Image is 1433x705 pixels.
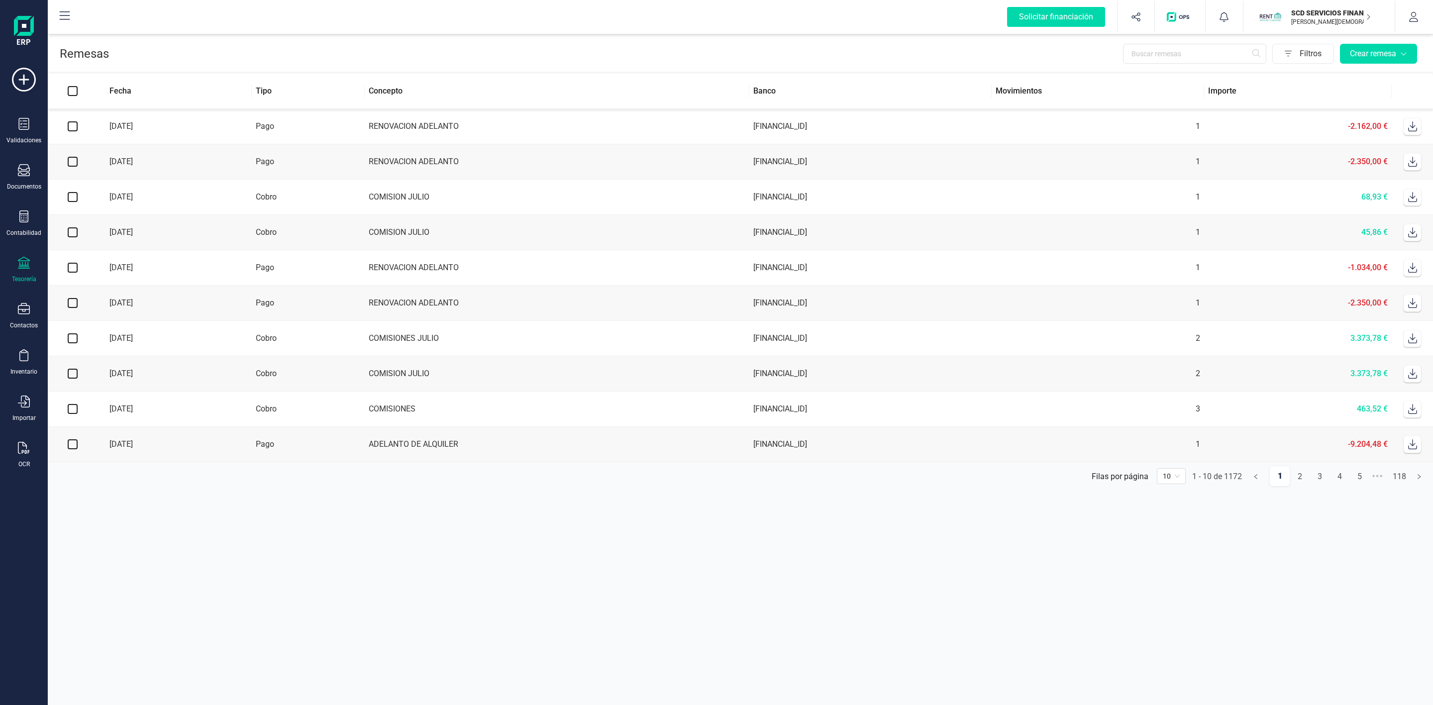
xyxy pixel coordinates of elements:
[995,1,1117,33] button: Solicitar financiación
[749,250,991,286] td: [FINANCIAL_ID]
[98,392,252,427] td: [DATE]
[1348,263,1388,272] span: -1.034,00 €
[98,356,252,392] td: [DATE]
[1270,466,1290,486] li: 1
[749,144,991,180] td: [FINANCIAL_ID]
[1357,404,1388,413] span: 463,52 €
[1409,466,1429,486] button: right
[749,392,991,427] td: [FINANCIAL_ID]
[1246,466,1266,486] button: left
[992,356,1205,392] td: 2
[749,109,991,144] td: [FINANCIAL_ID]
[1340,44,1417,64] button: Crear remesa
[365,427,749,462] td: ADELANTO DE ALQUILER
[14,16,34,48] img: Logo Finanedi
[1348,298,1388,307] span: -2.350,00 €
[1123,44,1266,64] input: Buscar remesas
[749,427,991,462] td: [FINANCIAL_ID]
[749,215,991,250] td: [FINANCIAL_ID]
[992,392,1205,427] td: 3
[1007,7,1105,27] div: Solicitar financiación
[1192,472,1242,481] div: 1 - 10 de 1172
[1246,466,1266,482] li: Página anterior
[1361,192,1388,201] span: 68,93 €
[10,368,37,376] div: Inventario
[1161,1,1199,33] button: Logo de OPS
[992,180,1205,215] td: 1
[98,321,252,356] td: [DATE]
[365,144,749,180] td: RENOVACION ADELANTO
[1259,6,1281,28] img: SC
[749,286,991,321] td: [FINANCIAL_ID]
[1348,121,1388,131] span: -2.162,00 €
[992,427,1205,462] td: 1
[252,74,365,109] th: Tipo
[1350,467,1369,487] a: 5
[1272,44,1334,64] button: Filtros
[992,321,1205,356] td: 2
[1369,466,1385,482] li: Avanzar 5 páginas
[1330,467,1349,487] a: 4
[992,74,1205,109] th: Movimientos
[1310,467,1329,487] a: 3
[1092,472,1148,481] div: Filas por página
[1167,12,1193,22] img: Logo de OPS
[98,286,252,321] td: [DATE]
[1300,44,1333,64] span: Filtros
[6,136,41,144] div: Validaciones
[98,215,252,250] td: [DATE]
[256,192,277,201] span: Cobro
[6,229,41,237] div: Contabilidad
[1253,474,1259,480] span: left
[98,74,252,109] th: Fecha
[1390,467,1409,487] a: 118
[365,74,749,109] th: Concepto
[256,157,274,166] span: Pago
[1416,474,1422,480] span: right
[365,250,749,286] td: RENOVACION ADELANTO
[992,144,1205,180] td: 1
[365,392,749,427] td: COMISIONES
[98,144,252,180] td: [DATE]
[992,109,1205,144] td: 1
[749,74,991,109] th: Banco
[18,460,30,468] div: OCR
[256,439,274,449] span: Pago
[1348,439,1388,449] span: -9.204,48 €
[365,286,749,321] td: RENOVACION ADELANTO
[10,321,38,329] div: Contactos
[98,250,252,286] td: [DATE]
[256,404,277,413] span: Cobro
[98,109,252,144] td: [DATE]
[256,298,274,307] span: Pago
[1255,1,1383,33] button: SCSCD SERVICIOS FINANCIEROS SL[PERSON_NAME][DEMOGRAPHIC_DATA][DEMOGRAPHIC_DATA]
[749,321,991,356] td: [FINANCIAL_ID]
[7,183,41,191] div: Documentos
[365,215,749,250] td: COMISION JULIO
[1290,466,1310,486] li: 2
[1310,466,1330,486] li: 3
[1163,469,1180,484] span: 10
[256,121,274,131] span: Pago
[1290,467,1309,487] a: 2
[256,227,277,237] span: Cobro
[1350,333,1388,343] span: 3.373,78 €
[992,286,1205,321] td: 1
[98,427,252,462] td: [DATE]
[365,109,749,144] td: RENOVACION ADELANTO
[749,180,991,215] td: [FINANCIAL_ID]
[1349,466,1369,486] li: 5
[1204,74,1392,109] th: Importe
[12,414,36,422] div: Importar
[365,356,749,392] td: COMISION JULIO
[12,275,36,283] div: Tesorería
[1350,48,1407,60] div: Crear remesa
[1389,466,1409,486] li: 118
[256,333,277,343] span: Cobro
[256,263,274,272] span: Pago
[1369,466,1385,486] span: •••
[992,215,1205,250] td: 1
[1291,8,1371,18] p: SCD SERVICIOS FINANCIEROS SL
[992,250,1205,286] td: 1
[98,180,252,215] td: [DATE]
